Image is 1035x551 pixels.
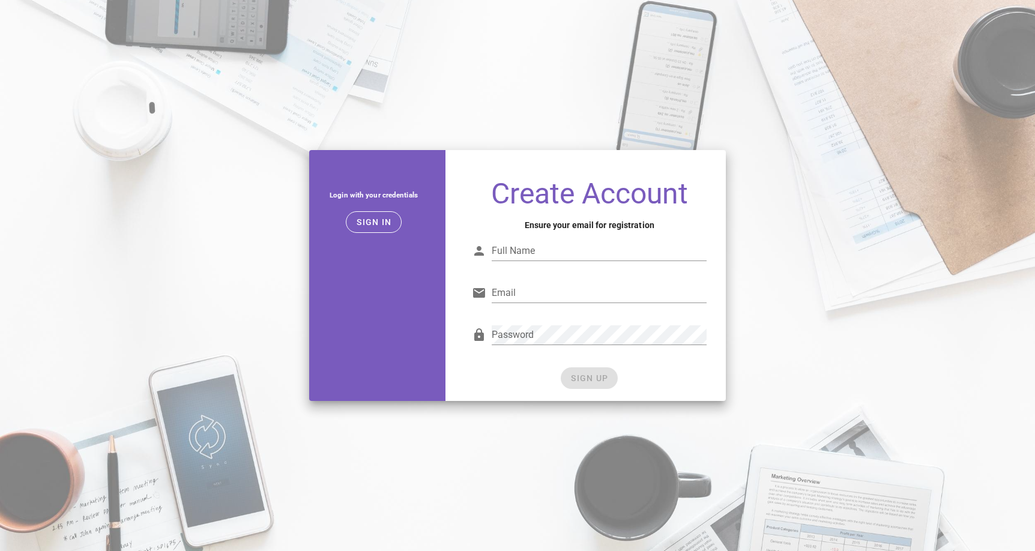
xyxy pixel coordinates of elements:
[319,188,429,202] h5: Login with your credentials
[356,217,391,227] span: Sign in
[973,474,1030,530] iframe: Tidio Chat
[346,211,402,233] button: Sign in
[472,218,707,232] h4: Ensure your email for registration
[472,179,707,209] h1: Create Account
